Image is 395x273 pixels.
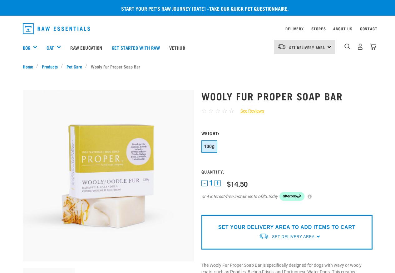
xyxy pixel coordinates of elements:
a: Vethub [165,35,190,60]
div: $14.50 [227,180,248,188]
img: Oodle soap [23,90,194,261]
h3: Weight: [201,131,373,135]
a: Stores [311,28,326,30]
img: van-moving.png [278,44,286,49]
a: Delivery [285,28,304,30]
span: ☆ [229,107,234,114]
nav: breadcrumbs [23,63,373,70]
a: Raw Education [66,35,107,60]
a: See Reviews [234,108,264,114]
a: Contact [360,28,378,30]
button: 130g [201,140,218,153]
a: Dog [23,44,30,51]
span: ☆ [215,107,220,114]
span: Set Delivery Area [272,235,314,239]
img: Raw Essentials Logo [23,23,90,34]
a: Cat [47,44,54,51]
img: home-icon-1@2x.png [344,43,350,49]
a: take our quick pet questionnaire. [209,7,289,10]
button: - [201,180,208,186]
button: + [215,180,221,186]
p: SET YOUR DELIVERY AREA TO ADD ITEMS TO CART [218,224,355,231]
span: ☆ [201,107,207,114]
img: user.png [357,43,363,50]
span: $3.63 [262,193,273,200]
img: home-icon@2x.png [370,43,376,50]
a: Home [23,63,37,70]
span: Set Delivery Area [289,46,325,48]
h1: Wooly Fur Proper Soap Bar [201,90,373,102]
span: ☆ [208,107,214,114]
a: Pet Care [63,63,85,70]
img: van-moving.png [259,233,269,240]
img: Afterpay [279,192,304,201]
nav: dropdown navigation [18,21,378,37]
a: About Us [333,28,352,30]
a: Get started with Raw [107,35,165,60]
span: 130g [204,144,215,149]
span: 1 [209,180,213,186]
a: Products [38,63,61,70]
div: or 4 interest-free instalments of by [201,192,373,201]
h3: Quantity: [201,169,373,174]
span: ☆ [222,107,227,114]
